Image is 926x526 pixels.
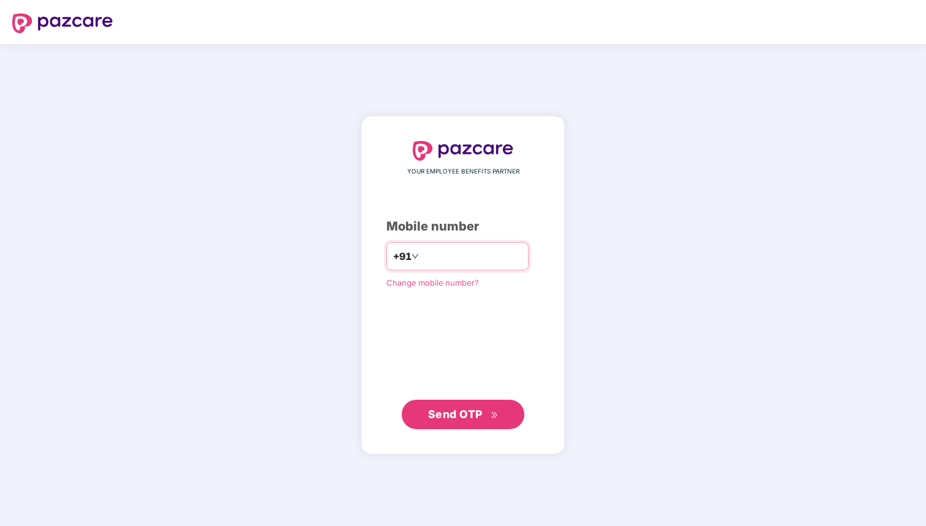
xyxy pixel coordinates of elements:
[407,167,519,177] span: YOUR EMPLOYEE BENEFITS PARTNER
[386,278,479,288] a: Change mobile number?
[386,217,540,236] div: Mobile number
[428,408,483,421] span: Send OTP
[12,13,113,33] img: logo
[491,411,499,419] span: double-right
[411,253,419,260] span: down
[413,141,513,161] img: logo
[402,400,524,429] button: Send OTPdouble-right
[393,249,411,264] span: +91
